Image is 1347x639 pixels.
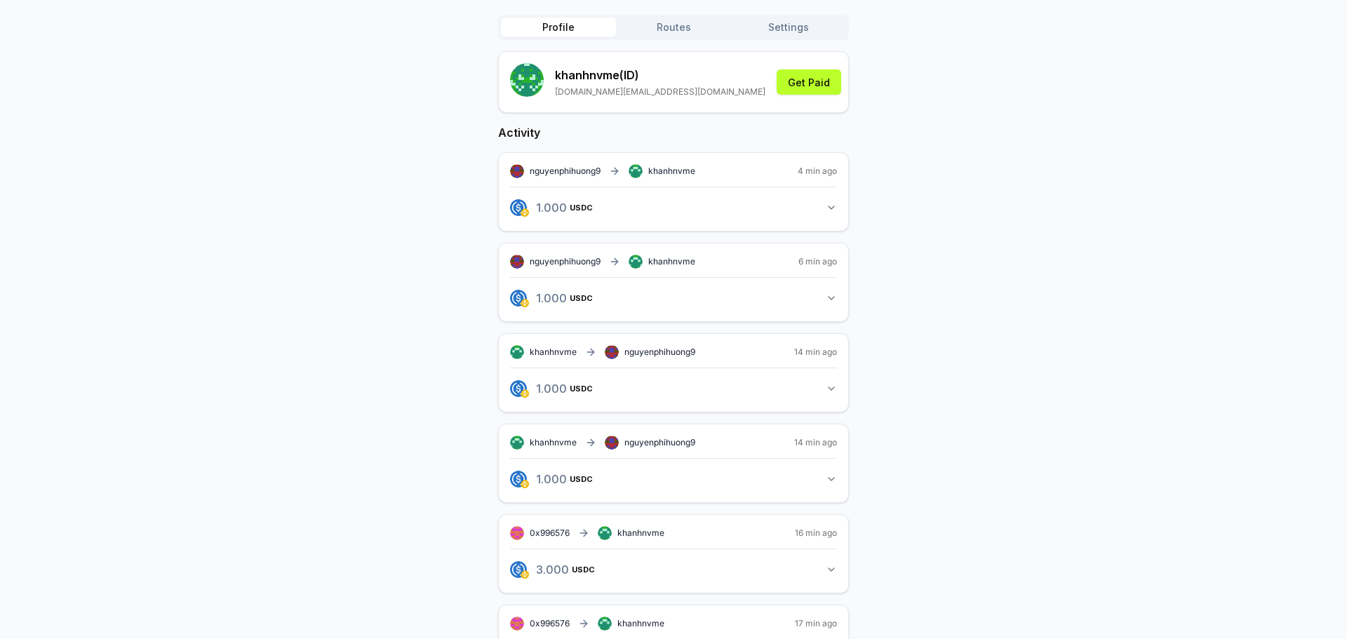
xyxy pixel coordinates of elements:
button: 1.000USDC [510,196,837,220]
img: logo.png [510,561,527,578]
span: khanhnvme [648,166,695,177]
img: logo.png [521,208,529,217]
span: 0x996576 [530,527,570,538]
img: logo.png [521,299,529,307]
span: 4 min ago [798,166,837,177]
img: logo.png [510,290,527,307]
span: USDC [570,384,593,393]
span: khanhnvme [530,437,577,448]
h2: Activity [498,124,849,141]
span: 14 min ago [794,347,837,358]
button: 1.000USDC [510,467,837,491]
button: Settings [731,18,846,37]
img: logo.png [521,389,529,398]
button: Get Paid [777,69,841,95]
span: nguyenphihuong9 [624,437,695,448]
span: 14 min ago [794,437,837,448]
img: logo.png [521,570,529,579]
img: logo.png [510,471,527,487]
button: 3.000USDC [510,558,837,581]
span: nguyenphihuong9 [530,256,601,267]
span: khanhnvme [530,347,577,358]
span: 16 min ago [795,527,837,539]
span: nguyenphihuong9 [530,166,601,177]
span: khanhnvme [648,256,695,267]
span: USDC [570,294,593,302]
span: 0x996576 [530,618,570,628]
img: logo.png [510,199,527,216]
span: nguyenphihuong9 [624,347,695,358]
span: khanhnvme [617,527,664,539]
button: 1.000USDC [510,377,837,401]
button: 1.000USDC [510,286,837,310]
span: USDC [570,475,593,483]
button: Profile [501,18,616,37]
span: 6 min ago [798,256,837,267]
span: 17 min ago [795,618,837,629]
span: khanhnvme [617,618,664,629]
p: [DOMAIN_NAME][EMAIL_ADDRESS][DOMAIN_NAME] [555,86,765,97]
span: USDC [570,203,593,212]
p: khanhnvme (ID) [555,67,765,83]
img: logo.png [510,380,527,397]
img: logo.png [521,480,529,488]
button: Routes [616,18,731,37]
